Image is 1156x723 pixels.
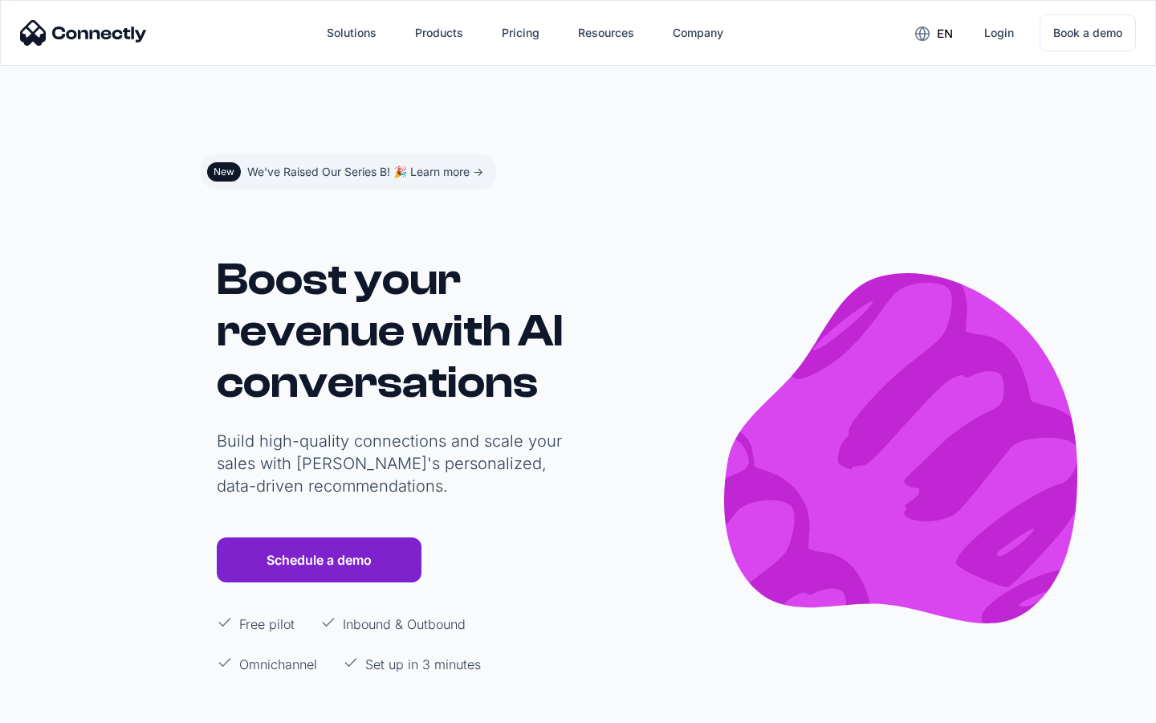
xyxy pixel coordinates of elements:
[984,22,1014,44] div: Login
[1040,14,1136,51] a: Book a demo
[247,161,483,183] div: We've Raised Our Series B! 🎉 Learn more ->
[239,615,295,634] p: Free pilot
[673,22,723,44] div: Company
[971,14,1027,52] a: Login
[365,655,481,674] p: Set up in 3 minutes
[217,254,570,408] h1: Boost your revenue with AI conversations
[217,430,570,497] p: Build high-quality connections and scale your sales with [PERSON_NAME]'s personalized, data-drive...
[20,20,147,46] img: Connectly Logo
[489,14,552,52] a: Pricing
[16,693,96,717] aside: Language selected: English
[214,165,234,178] div: New
[32,695,96,717] ul: Language list
[239,655,317,674] p: Omnichannel
[578,22,634,44] div: Resources
[502,22,539,44] div: Pricing
[937,22,953,45] div: en
[327,22,377,44] div: Solutions
[343,615,466,634] p: Inbound & Outbound
[201,154,496,190] a: NewWe've Raised Our Series B! 🎉 Learn more ->
[217,537,421,582] a: Schedule a demo
[415,22,463,44] div: Products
